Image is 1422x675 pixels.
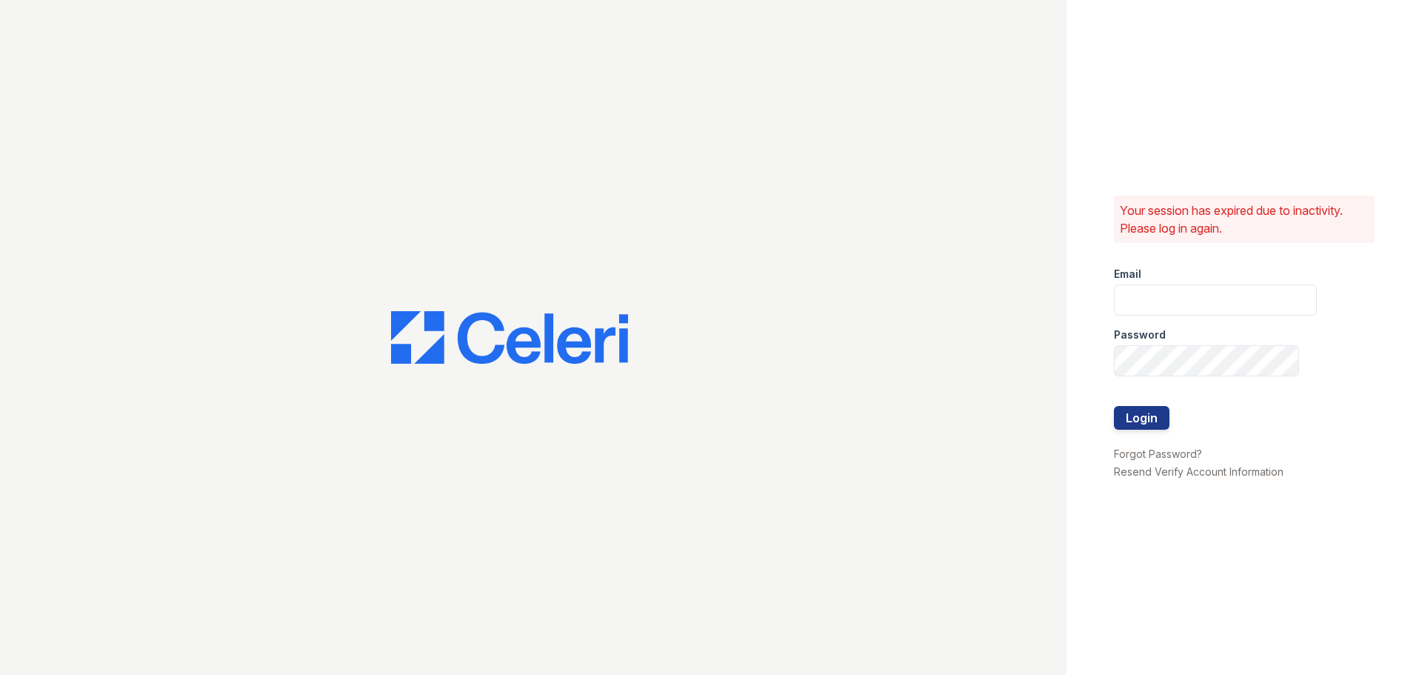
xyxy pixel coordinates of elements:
[1120,202,1369,237] p: Your session has expired due to inactivity. Please log in again.
[1114,267,1141,282] label: Email
[1114,465,1284,478] a: Resend Verify Account Information
[1114,448,1202,460] a: Forgot Password?
[1114,327,1166,342] label: Password
[1114,406,1169,430] button: Login
[391,311,628,365] img: CE_Logo_Blue-a8612792a0a2168367f1c8372b55b34899dd931a85d93a1a3d3e32e68fde9ad4.png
